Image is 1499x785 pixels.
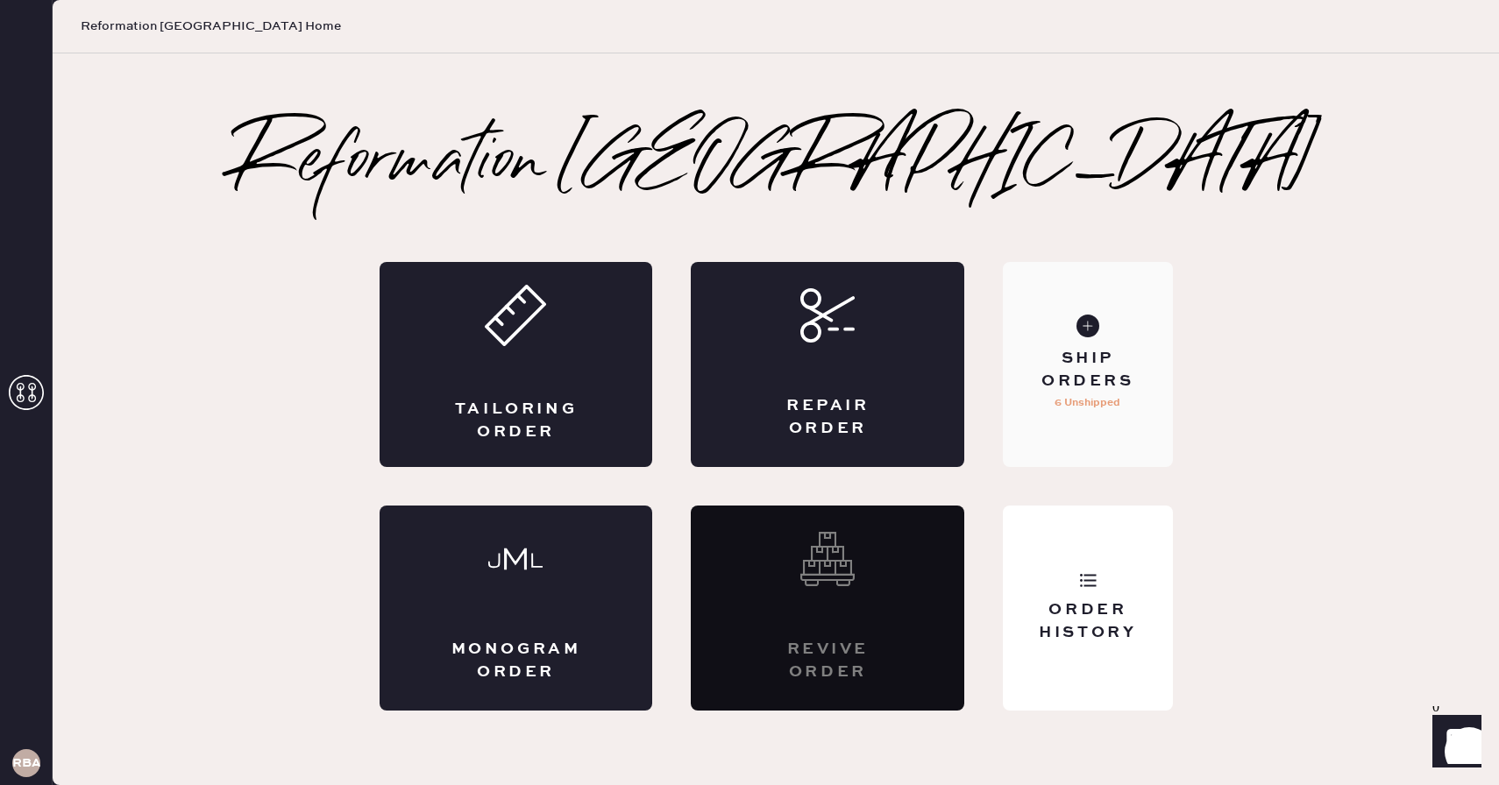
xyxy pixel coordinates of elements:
[761,639,894,682] div: Revive order
[81,18,341,35] span: Reformation [GEOGRAPHIC_DATA] Home
[450,399,583,442] div: Tailoring Order
[761,395,894,439] div: Repair Order
[1017,599,1158,643] div: Order History
[450,639,583,682] div: Monogram Order
[1416,706,1491,781] iframe: Front Chat
[1055,392,1120,414] p: 6 Unshipped
[234,129,1318,199] h2: Reformation [GEOGRAPHIC_DATA]
[691,506,964,711] div: Interested? Contact us at care@hemster.co
[1017,348,1158,392] div: Ship Orders
[12,757,40,769] h3: RBA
